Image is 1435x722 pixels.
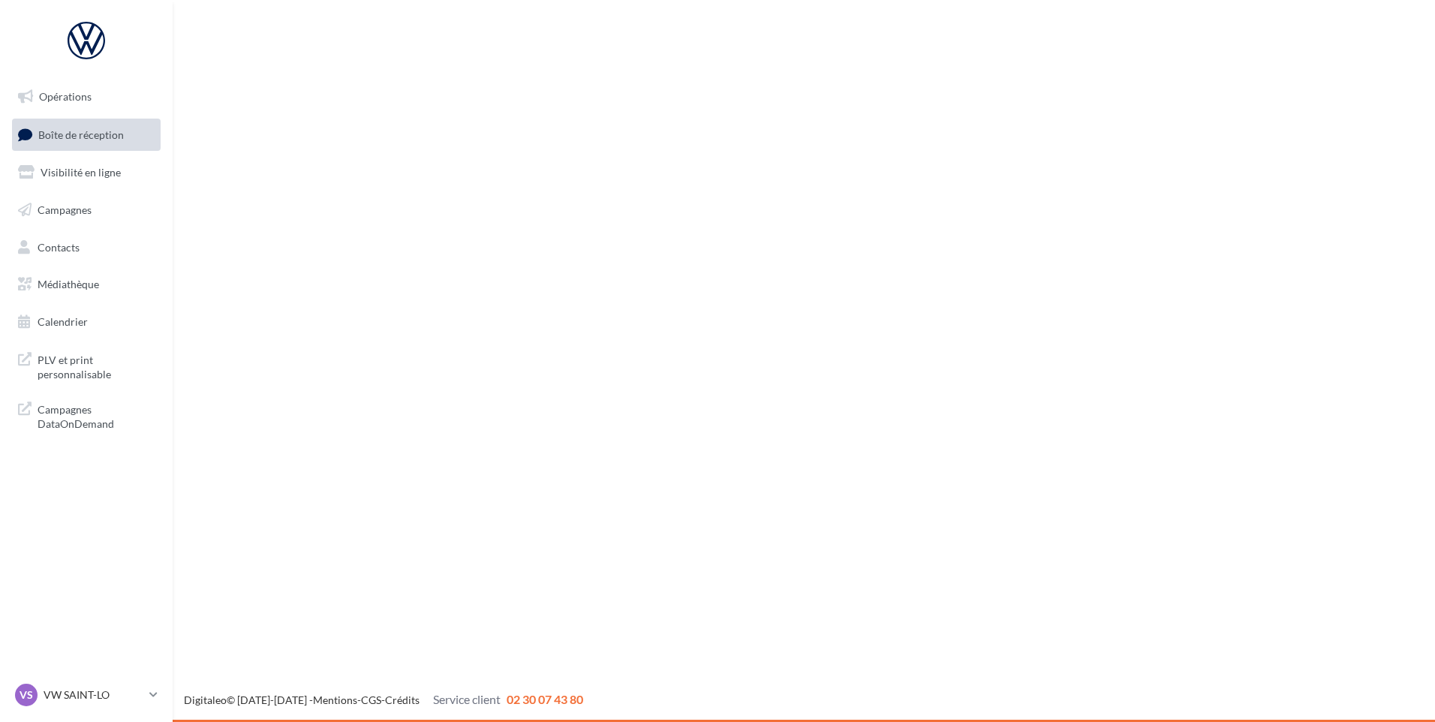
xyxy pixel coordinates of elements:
a: Boîte de réception [9,119,164,151]
span: Médiathèque [38,278,99,290]
a: Digitaleo [184,693,227,706]
a: Campagnes DataOnDemand [9,393,164,438]
span: Contacts [38,240,80,253]
span: Service client [433,692,501,706]
a: PLV et print personnalisable [9,344,164,388]
span: Visibilité en ligne [41,166,121,179]
a: Visibilité en ligne [9,157,164,188]
a: Mentions [313,693,357,706]
span: Opérations [39,90,92,103]
a: Crédits [385,693,420,706]
span: Campagnes DataOnDemand [38,399,155,432]
span: Calendrier [38,315,88,328]
span: © [DATE]-[DATE] - - - [184,693,583,706]
a: Campagnes [9,194,164,226]
p: VW SAINT-LO [44,687,143,702]
span: 02 30 07 43 80 [507,692,583,706]
a: Médiathèque [9,269,164,300]
span: Boîte de réception [38,128,124,140]
span: PLV et print personnalisable [38,350,155,382]
a: Calendrier [9,306,164,338]
a: Contacts [9,232,164,263]
a: VS VW SAINT-LO [12,681,161,709]
a: Opérations [9,81,164,113]
a: CGS [361,693,381,706]
span: VS [20,687,33,702]
span: Campagnes [38,203,92,216]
